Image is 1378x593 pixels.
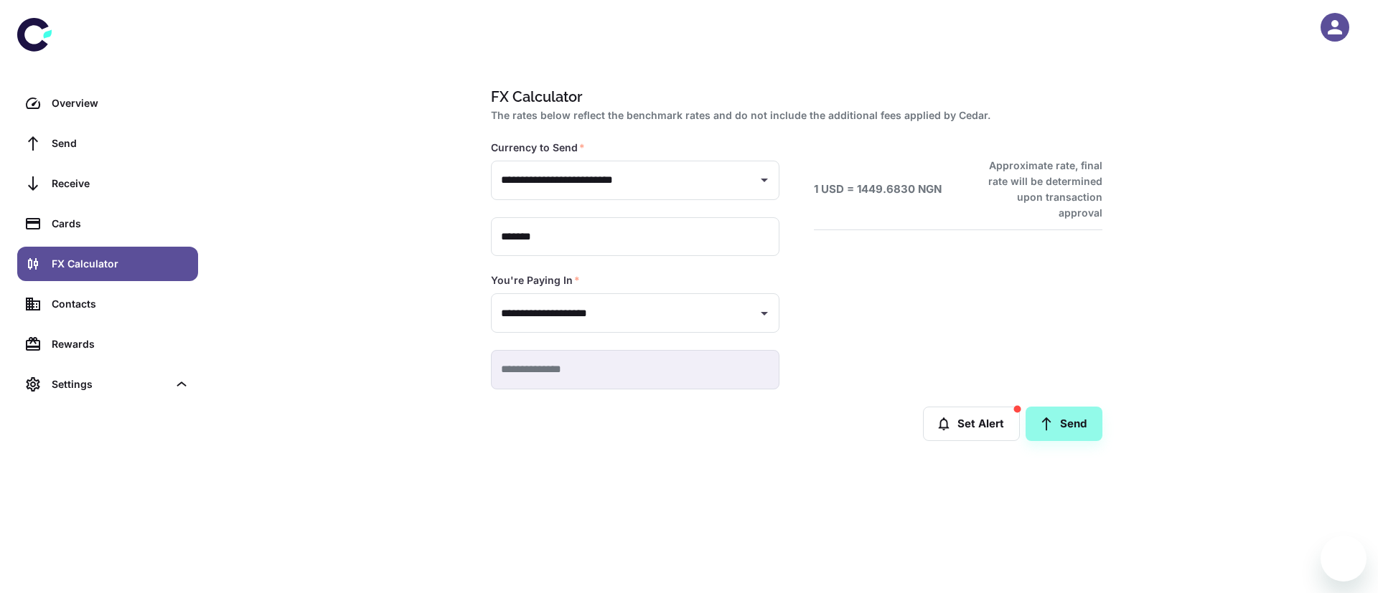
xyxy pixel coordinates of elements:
div: Settings [17,367,198,402]
div: FX Calculator [52,256,189,272]
div: Cards [52,216,189,232]
iframe: Button to launch messaging window [1321,536,1367,582]
div: Rewards [52,336,189,352]
div: Settings [52,376,168,392]
button: Set Alert [923,407,1020,441]
h1: FX Calculator [491,86,1097,108]
a: Contacts [17,287,198,321]
div: Send [52,136,189,151]
a: Send [17,126,198,161]
a: Receive [17,166,198,201]
h6: 1 USD = 1449.6830 NGN [814,181,942,198]
div: Overview [52,95,189,111]
button: Open [754,170,774,190]
div: Contacts [52,296,189,312]
a: Cards [17,207,198,241]
a: FX Calculator [17,247,198,281]
label: You're Paying In [491,273,580,288]
h6: Approximate rate, final rate will be determined upon transaction approval [972,158,1102,221]
a: Overview [17,86,198,120]
label: Currency to Send [491,141,585,155]
button: Open [754,303,774,323]
div: Receive [52,176,189,191]
a: Send [1026,407,1102,441]
a: Rewards [17,327,198,361]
